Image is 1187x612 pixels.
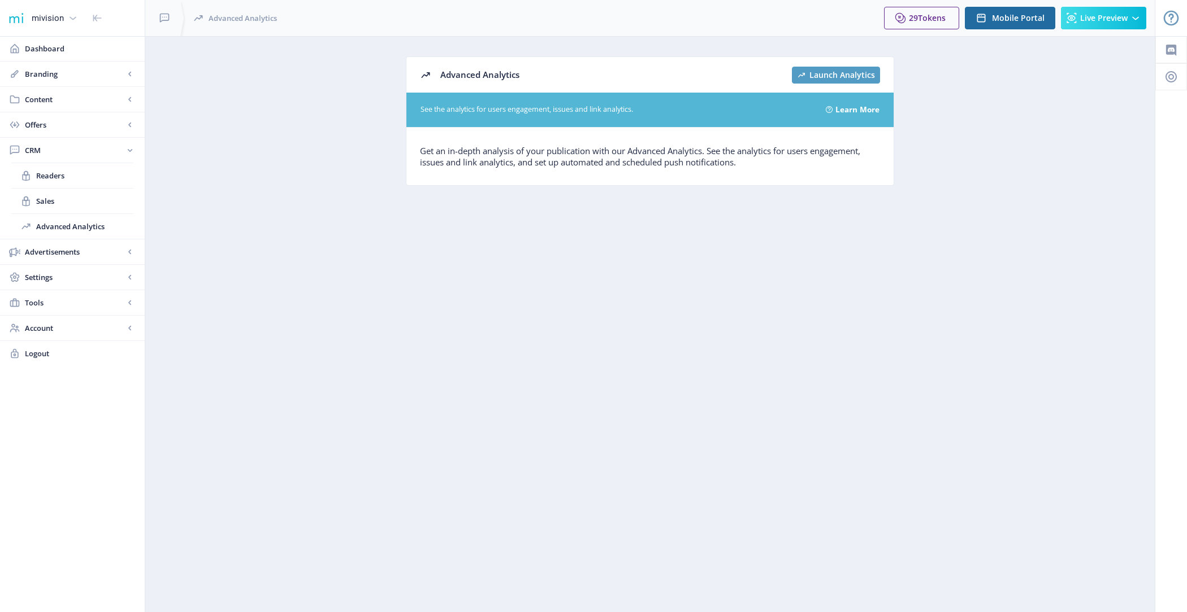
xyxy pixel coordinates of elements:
[25,297,124,308] span: Tools
[36,221,133,232] span: Advanced Analytics
[25,94,124,105] span: Content
[25,348,136,359] span: Logout
[440,69,519,80] span: Advanced Analytics
[32,6,64,30] div: mivision
[792,67,880,84] button: Launch Analytics
[25,43,136,54] span: Dashboard
[25,145,124,156] span: CRM
[420,145,880,168] p: Get an in-depth analysis of your publication with our Advanced Analytics. See the analytics for u...
[36,195,133,207] span: Sales
[1080,14,1128,23] span: Live Preview
[965,7,1055,29] button: Mobile Portal
[25,68,124,80] span: Branding
[11,163,133,188] a: Readers
[835,101,880,119] a: Learn More
[36,170,133,181] span: Readers
[25,272,124,283] span: Settings
[992,14,1045,23] span: Mobile Portal
[421,104,812,115] span: See the analytics for users engagement, issues and link analytics.
[25,119,124,130] span: Offers
[25,246,124,257] span: Advertisements
[1061,7,1146,29] button: Live Preview
[11,214,133,239] a: Advanced Analytics
[7,9,25,27] img: 1f20cf2a-1a19-485c-ac21-848c7d04f45b.png
[11,189,133,213] a: Sales
[918,12,946,23] span: Tokens
[884,7,959,29] button: 29Tokens
[809,71,875,80] span: Launch Analytics
[209,12,277,24] span: Advanced Analytics
[25,322,124,334] span: Account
